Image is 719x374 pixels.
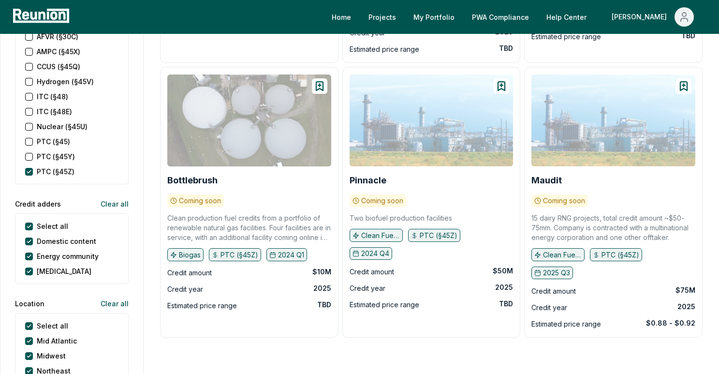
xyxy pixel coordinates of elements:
[681,31,695,41] div: TBD
[15,299,44,309] label: Location
[350,44,419,55] div: Estimated price range
[266,248,307,261] button: 2024 Q1
[37,76,94,87] label: Hydrogen (§45V)
[37,351,66,361] label: Midwest
[350,283,385,294] div: Credit year
[464,7,537,27] a: PWA Compliance
[179,196,221,206] p: Coming soon
[499,299,513,309] div: TBD
[675,285,695,295] div: $75M
[37,151,75,162] label: PTC (§45Y)
[37,251,99,261] label: Energy community
[543,250,582,260] p: Clean Fuel Production
[602,250,639,260] p: PTC (§45Z)
[37,236,96,246] label: Domestic content
[220,250,258,260] p: PTC (§45Z)
[37,31,78,42] label: AFVR (§30C)
[495,283,513,292] div: 2025
[531,213,695,242] p: 15 dairy RNG projects, total credit amount ~$50-75mm. Company is contracted with a multinational ...
[543,196,585,206] p: Coming soon
[531,248,585,261] button: Clean Fuel Production
[167,267,212,279] div: Credit amount
[612,7,671,27] div: [PERSON_NAME]
[167,248,204,261] button: Biogas
[37,336,77,346] label: Mid Atlantic
[37,121,88,132] label: Nuclear (§45U)
[350,247,392,260] button: 2024 Q4
[361,249,389,258] p: 2024 Q4
[37,321,68,331] label: Select all
[312,267,331,277] div: $10M
[324,7,359,27] a: Home
[531,318,601,330] div: Estimated price range
[37,106,72,117] label: ITC (§48E)
[420,231,457,240] p: PTC (§45Z)
[350,229,403,241] button: Clean Fuel Production
[646,318,695,328] div: $0.88 - $0.92
[531,31,601,43] div: Estimated price range
[167,213,331,242] p: Clean production fuel credits from a portfolio of renewable natural gas facilities. Four faciliti...
[93,194,129,213] button: Clear all
[361,196,403,206] p: Coming soon
[361,231,400,240] p: Clean Fuel Production
[167,284,203,295] div: Credit year
[37,91,68,102] label: ITC (§48)
[313,284,331,293] div: 2025
[37,136,70,147] label: PTC (§45)
[37,221,68,231] label: Select all
[350,266,394,278] div: Credit amount
[350,213,452,223] p: Two biofuel production facilities
[499,44,513,53] div: TBD
[350,299,419,311] div: Estimated price range
[37,46,80,57] label: AMPC (§45X)
[317,300,331,310] div: TBD
[278,250,304,260] p: 2024 Q1
[677,302,695,312] div: 2025
[543,268,570,278] p: 2025 Q3
[37,166,74,177] label: PTC (§45Z)
[37,266,91,276] label: [MEDICAL_DATA]
[493,266,513,276] div: $50M
[539,7,594,27] a: Help Center
[15,199,61,209] label: Credit adders
[361,7,404,27] a: Projects
[531,285,576,297] div: Credit amount
[167,300,237,312] div: Estimated price range
[604,7,702,27] button: [PERSON_NAME]
[531,302,567,314] div: Credit year
[406,7,462,27] a: My Portfolio
[93,294,129,313] button: Clear all
[179,250,201,260] p: Biogas
[324,7,709,27] nav: Main
[37,61,80,72] label: CCUS (§45Q)
[531,267,573,279] button: 2025 Q3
